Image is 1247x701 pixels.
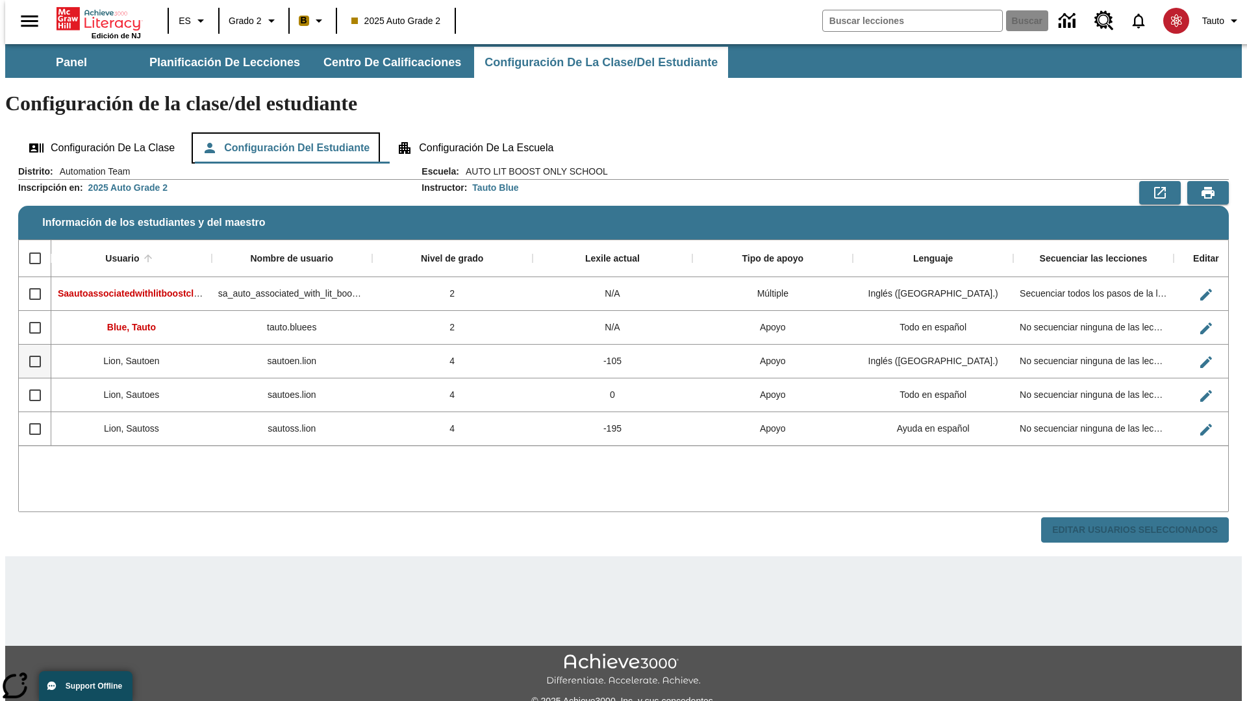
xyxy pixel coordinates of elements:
button: Exportar a CSV [1139,181,1181,204]
div: 2 [372,277,533,311]
div: Apoyo [692,345,853,378]
div: Secuenciar las lecciones [1040,253,1148,265]
div: Lexile actual [585,253,640,265]
h2: Inscripción en : [18,182,83,193]
div: 4 [372,345,533,378]
h2: Instructor : [422,182,467,193]
div: Apoyo [692,412,853,446]
div: Múltiple [692,277,853,311]
div: N/A [533,311,693,345]
span: Centro de calificaciones [323,55,461,70]
div: 2 [372,311,533,345]
div: 0 [533,378,693,412]
button: Editar Usuario [1193,383,1219,409]
div: No secuenciar ninguna de las lecciones [1013,378,1174,412]
span: Automation Team [53,165,131,178]
button: Centro de calificaciones [313,47,472,78]
div: 2025 Auto Grade 2 [88,181,168,194]
button: Configuración de la escuela [386,132,564,164]
button: Editar Usuario [1193,417,1219,443]
span: Configuración de la clase/del estudiante [485,55,718,70]
a: Centro de recursos, Se abrirá en una pestaña nueva. [1087,3,1122,38]
div: Tipo de apoyo [742,253,803,265]
span: Panel [56,55,87,70]
div: Apoyo [692,311,853,345]
button: Planificación de lecciones [139,47,310,78]
div: No secuenciar ninguna de las lecciones [1013,345,1174,378]
h2: Distrito : [18,166,53,177]
button: Support Offline [39,671,132,701]
button: Configuración de la clase/del estudiante [474,47,728,78]
span: Lion, Sautoss [104,423,159,434]
img: avatar image [1163,8,1189,34]
div: Todo en español [853,311,1013,345]
div: tauto.bluees [212,311,372,345]
div: 4 [372,378,533,412]
span: Edición de NJ [92,32,141,40]
div: Tauto Blue [472,181,518,194]
span: Saautoassociatedwithlitboostcl, Saautoassociatedwithlitboostcl [58,288,334,299]
div: sautoes.lion [212,378,372,412]
span: Planificación de lecciones [149,55,300,70]
button: Abrir el menú lateral [10,2,49,40]
div: N/A [533,277,693,311]
div: Secuenciar todos los pasos de la lección [1013,277,1174,311]
button: Escoja un nuevo avatar [1155,4,1197,38]
div: sautoen.lion [212,345,372,378]
input: Buscar campo [823,10,1002,31]
div: No secuenciar ninguna de las lecciones [1013,412,1174,446]
span: Blue, Tauto [107,322,156,332]
span: Lion, Sautoen [103,356,159,366]
div: Lenguaje [913,253,953,265]
div: Subbarra de navegación [5,44,1242,78]
span: B [301,12,307,29]
div: Inglés (EE. UU.) [853,345,1013,378]
div: Información de los estudiantes y del maestro [18,165,1229,543]
button: Editar Usuario [1193,282,1219,308]
button: Perfil/Configuración [1197,9,1247,32]
button: Editar Usuario [1193,315,1219,341]
img: Achieve3000 Differentiate Accelerate Achieve [546,654,701,687]
div: Ayuda en español [853,412,1013,446]
span: Support Offline [66,682,122,691]
div: Usuario [105,253,139,265]
div: Portada [57,5,141,40]
button: Editar Usuario [1193,349,1219,375]
span: Grado 2 [229,14,262,28]
button: Configuración del estudiante [192,132,380,164]
span: ES [179,14,191,28]
span: Lion, Sautoes [104,389,160,400]
button: Grado: Grado 2, Elige un grado [223,9,284,32]
span: AUTO LIT BOOST ONLY SCHOOL [459,165,608,178]
div: -195 [533,412,693,446]
div: sautoss.lion [212,412,372,446]
a: Centro de información [1051,3,1087,39]
h1: Configuración de la clase/del estudiante [5,92,1242,116]
button: Vista previa de impresión [1187,181,1229,204]
div: Configuración de la clase/del estudiante [18,132,1229,164]
button: Boost El color de la clase es anaranjado claro. Cambiar el color de la clase. [294,9,332,32]
h2: Escuela : [422,166,459,177]
span: Tauto [1202,14,1224,28]
button: Configuración de la clase [18,132,185,164]
div: -105 [533,345,693,378]
div: Editar [1193,253,1219,265]
div: 4 [372,412,533,446]
div: Todo en español [853,378,1013,412]
div: Subbarra de navegación [5,47,729,78]
button: Panel [6,47,136,78]
button: Lenguaje: ES, Selecciona un idioma [173,9,214,32]
span: 2025 Auto Grade 2 [351,14,441,28]
a: Portada [57,6,141,32]
div: sa_auto_associated_with_lit_boost_classes [212,277,372,311]
div: Inglés (EE. UU.) [853,277,1013,311]
div: No secuenciar ninguna de las lecciones [1013,311,1174,345]
div: Nivel de grado [421,253,483,265]
div: Apoyo [692,378,853,412]
div: Nombre de usuario [250,253,333,265]
a: Notificaciones [1122,4,1155,38]
span: Información de los estudiantes y del maestro [42,217,265,228]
